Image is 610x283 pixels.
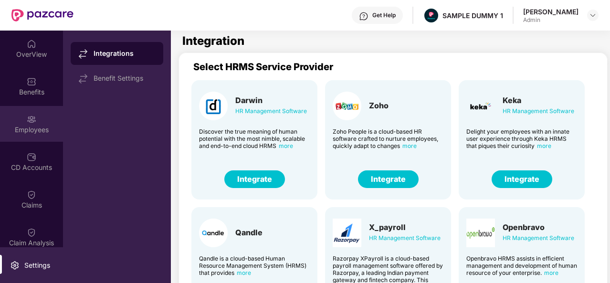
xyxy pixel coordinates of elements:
[503,222,574,232] div: Openbravo
[27,115,36,124] img: svg+xml;base64,PHN2ZyBpZD0iRW1wbG95ZWVzIiB4bWxucz0iaHR0cDovL3d3dy53My5vcmcvMjAwMC9zdmciIHdpZHRoPS...
[503,95,574,105] div: Keka
[333,219,361,247] img: Card Logo
[466,255,577,276] div: Openbravo HRMS assists in efficient management and development of human resource of your enterprise.
[78,74,88,84] img: svg+xml;base64,PHN2ZyB4bWxucz0iaHR0cDovL3d3dy53My5vcmcvMjAwMC9zdmciIHdpZHRoPSIxNy44MzIiIGhlaWdodD...
[523,7,578,16] div: [PERSON_NAME]
[359,11,368,21] img: svg+xml;base64,PHN2ZyBpZD0iSGVscC0zMngzMiIgeG1sbnM9Imh0dHA6Ly93d3cudzMub3JnLzIwMDAvc3ZnIiB3aWR0aD...
[11,9,74,21] img: New Pazcare Logo
[544,269,558,276] span: more
[199,255,310,276] div: Qandle is a cloud-based Human Resource Management System (HRMS) that provides
[199,219,228,247] img: Card Logo
[589,11,597,19] img: svg+xml;base64,PHN2ZyBpZD0iRHJvcGRvd24tMzJ4MzIiIHhtbG5zPSJodHRwOi8vd3d3LnczLm9yZy8yMDAwL3N2ZyIgd2...
[333,128,443,149] div: Zoho People is a cloud-based HR software crafted to nurture employees, quickly adapt to changes
[402,142,417,149] span: more
[466,219,495,247] img: Card Logo
[182,35,244,47] h1: Integration
[10,261,20,270] img: svg+xml;base64,PHN2ZyBpZD0iU2V0dGluZy0yMHgyMCIgeG1sbnM9Imh0dHA6Ly93d3cudzMub3JnLzIwMDAvc3ZnIiB3aW...
[94,49,156,58] div: Integrations
[333,92,361,120] img: Card Logo
[235,228,263,237] div: Qandle
[369,233,441,243] div: HR Management Software
[279,142,293,149] span: more
[78,49,88,59] img: svg+xml;base64,PHN2ZyB4bWxucz0iaHR0cDovL3d3dy53My5vcmcvMjAwMC9zdmciIHdpZHRoPSIxNy44MzIiIGhlaWdodD...
[492,170,552,188] button: Integrate
[466,128,577,149] div: Delight your employees with an innate user experience through Keka HRMS that piques their curiosity
[372,11,396,19] div: Get Help
[466,92,495,120] img: Card Logo
[235,106,307,116] div: HR Management Software
[537,142,551,149] span: more
[358,170,419,188] button: Integrate
[369,101,389,110] div: Zoho
[27,152,36,162] img: svg+xml;base64,PHN2ZyBpZD0iQ0RfQWNjb3VudHMiIGRhdGEtbmFtZT0iQ0QgQWNjb3VudHMiIHhtbG5zPSJodHRwOi8vd3...
[27,39,36,49] img: svg+xml;base64,PHN2ZyBpZD0iSG9tZSIgeG1sbnM9Imh0dHA6Ly93d3cudzMub3JnLzIwMDAvc3ZnIiB3aWR0aD0iMjAiIG...
[224,170,285,188] button: Integrate
[424,9,438,22] img: Pazcare_Alternative_logo-01-01.png
[27,77,36,86] img: svg+xml;base64,PHN2ZyBpZD0iQmVuZWZpdHMiIHhtbG5zPSJodHRwOi8vd3d3LnczLm9yZy8yMDAwL3N2ZyIgd2lkdGg9Ij...
[199,92,228,120] img: Card Logo
[94,74,156,82] div: Benefit Settings
[27,190,36,199] img: svg+xml;base64,PHN2ZyBpZD0iQ2xhaW0iIHhtbG5zPSJodHRwOi8vd3d3LnczLm9yZy8yMDAwL3N2ZyIgd2lkdGg9IjIwIi...
[235,95,307,105] div: Darwin
[523,16,578,24] div: Admin
[503,233,574,243] div: HR Management Software
[369,222,441,232] div: X_payroll
[27,228,36,237] img: svg+xml;base64,PHN2ZyBpZD0iQ2xhaW0iIHhtbG5zPSJodHRwOi8vd3d3LnczLm9yZy8yMDAwL3N2ZyIgd2lkdGg9IjIwIi...
[237,269,251,276] span: more
[503,106,574,116] div: HR Management Software
[442,11,503,20] div: SAMPLE DUMMY 1
[199,128,310,149] div: Discover the true meaning of human potential with the most nimble, scalable and end-to-end cloud ...
[21,261,53,270] div: Settings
